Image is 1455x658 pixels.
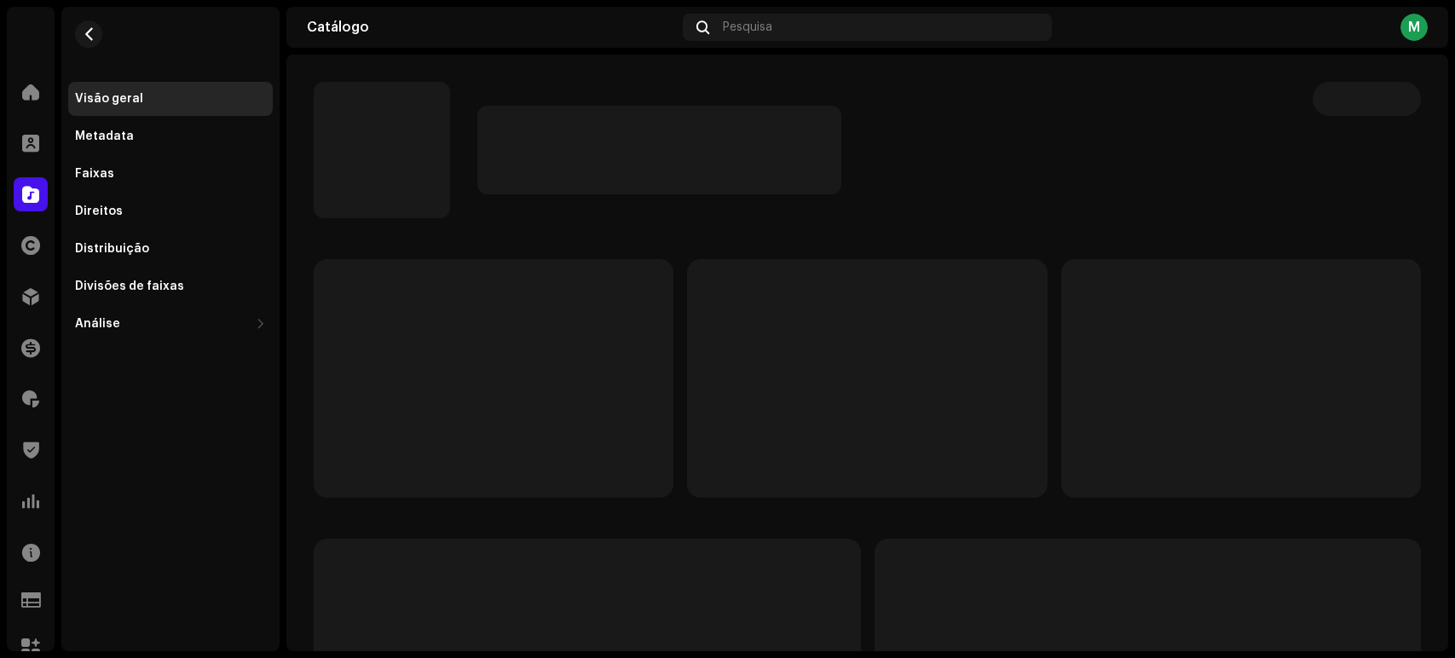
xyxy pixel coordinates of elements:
span: Pesquisa [723,20,772,34]
re-m-nav-item: Visão geral [68,82,273,116]
re-m-nav-item: Distribuição [68,232,273,266]
div: Análise [75,317,120,331]
div: Faixas [75,167,114,181]
re-m-nav-dropdown: Análise [68,307,273,341]
div: M [1400,14,1428,41]
div: Metadata [75,130,134,143]
div: Direitos [75,205,123,218]
div: Catálogo [307,20,676,34]
div: Distribuição [75,242,149,256]
re-m-nav-item: Divisões de faixas [68,269,273,303]
div: Divisões de faixas [75,280,184,293]
re-m-nav-item: Faixas [68,157,273,191]
div: Visão geral [75,92,143,106]
re-m-nav-item: Direitos [68,194,273,228]
re-m-nav-item: Metadata [68,119,273,153]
